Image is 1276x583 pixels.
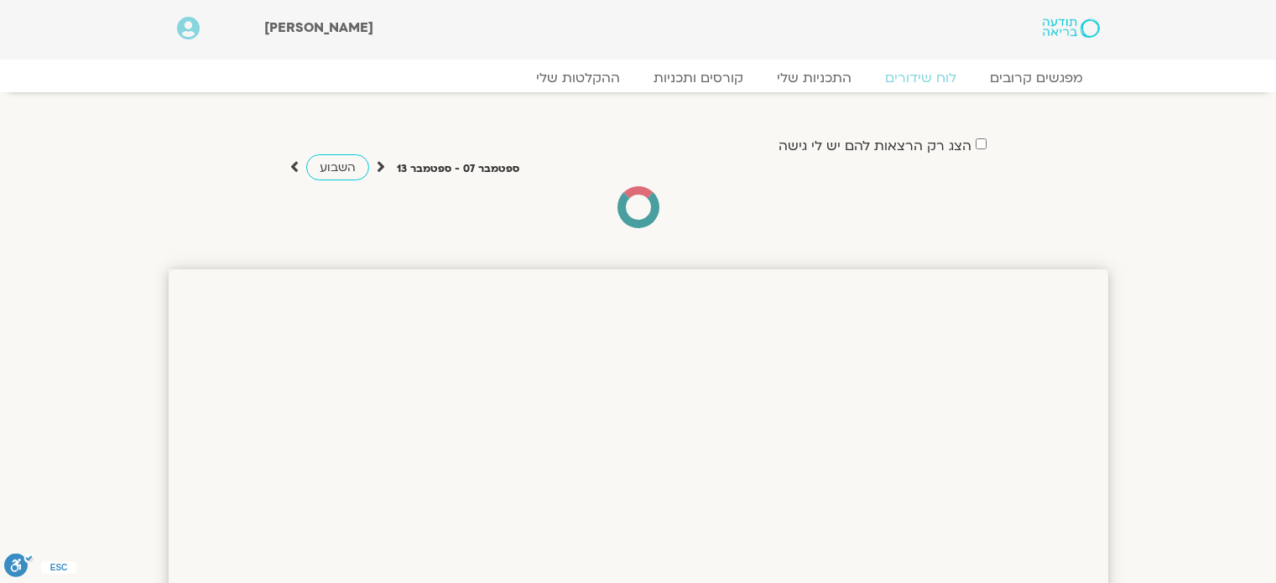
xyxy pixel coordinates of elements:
[320,159,356,175] span: השבוע
[306,154,369,180] a: השבוע
[397,160,519,178] p: ספטמבר 07 - ספטמבר 13
[868,70,973,86] a: לוח שידורים
[177,70,1100,86] nav: Menu
[637,70,760,86] a: קורסים ותכניות
[760,70,868,86] a: התכניות שלי
[779,138,971,154] label: הצג רק הרצאות להם יש לי גישה
[519,70,637,86] a: ההקלטות שלי
[264,18,373,37] span: [PERSON_NAME]
[973,70,1100,86] a: מפגשים קרובים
